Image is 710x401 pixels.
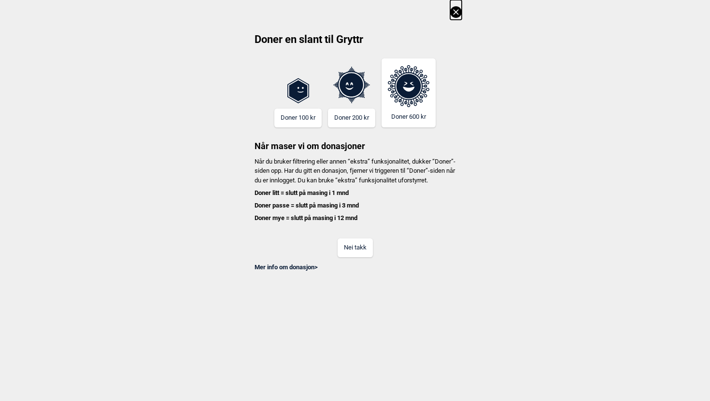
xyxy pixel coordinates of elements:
[382,58,436,127] button: Doner 600 kr
[255,214,357,221] b: Doner mye = slutt på masing i 12 mnd
[255,202,359,209] b: Doner passe = slutt på masing i 3 mnd
[248,157,462,223] p: Når du bruker filtrering eller annen “ekstra” funksjonalitet, dukker “Doner”-siden opp. Har du gi...
[255,189,349,196] b: Doner litt = slutt på masing i 1 mnd
[248,127,462,152] h3: Når maser vi om donasjoner
[338,238,373,257] button: Nei takk
[274,109,322,127] button: Doner 100 kr
[255,263,318,271] a: Mer info om donasjon>
[328,109,375,127] button: Doner 200 kr
[248,32,462,54] h2: Doner en slant til Gryttr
